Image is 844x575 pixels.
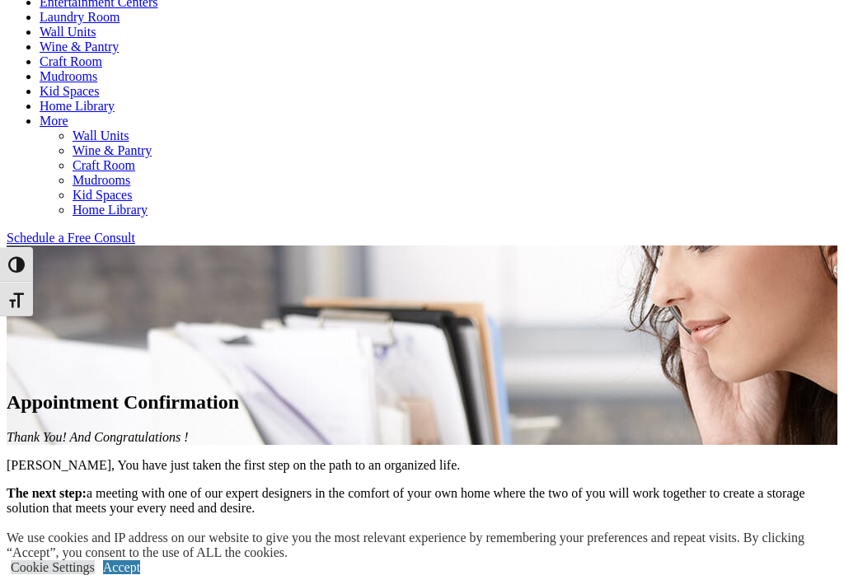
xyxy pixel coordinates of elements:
p: During the consultation, our designer will show you our complete portfolio of products, which inc... [7,529,837,573]
a: Schedule a Free Consult (opens a dropdown menu) [7,231,135,245]
strong: The next step: [7,486,87,500]
a: Wall Units [73,129,129,143]
p: a meeting with one of our expert designers in the comfort of your own home where the two of you w... [7,486,837,516]
h1: Appointment Confirmation [7,391,837,414]
a: Mudrooms [40,69,97,83]
a: Craft Room [73,158,135,172]
a: Mudrooms [73,173,130,187]
a: Accept [103,560,140,574]
a: Craft Room [40,54,102,68]
a: Home Library [40,99,115,113]
a: Wall Units [40,25,96,39]
a: More menu text will display only on big screen [40,114,68,128]
a: Cookie Settings [11,560,95,574]
a: Wine & Pantry [40,40,119,54]
span: [PERSON_NAME], You have just taken the first step on the path to an organized life. [7,458,460,472]
a: Kid Spaces [40,84,99,98]
a: Wine & Pantry [73,143,152,157]
em: Thank You! And Congratulations ! [7,430,188,444]
div: We use cookies and IP address on our website to give you the most relevant experience by remember... [7,531,844,560]
a: Kid Spaces [73,188,132,202]
a: Home Library [73,203,148,217]
a: Laundry Room [40,10,120,24]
